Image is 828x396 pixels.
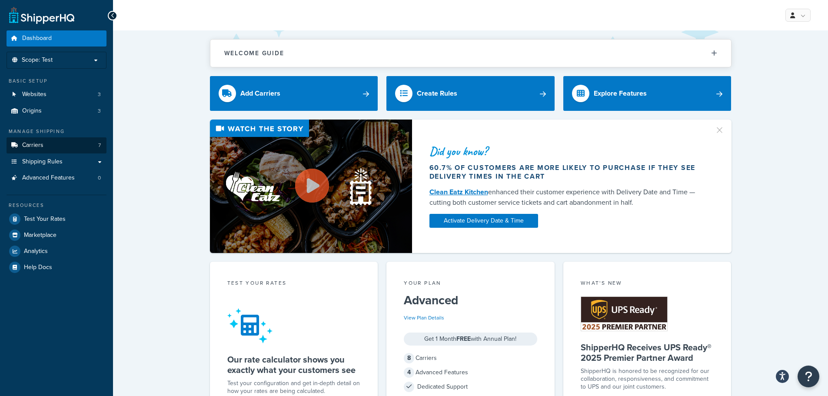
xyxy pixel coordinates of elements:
p: ShipperHQ is honored to be recognized for our collaboration, responsiveness, and commitment to UP... [581,367,714,391]
span: 7 [98,142,101,149]
a: Test Your Rates [7,211,106,227]
h5: Advanced [404,293,537,307]
span: Shipping Rules [22,158,63,166]
li: Websites [7,87,106,103]
div: Did you know? [429,145,704,157]
span: 0 [98,174,101,182]
span: Carriers [22,142,43,149]
div: What's New [581,279,714,289]
span: Advanced Features [22,174,75,182]
a: Origins3 [7,103,106,119]
a: Activate Delivery Date & Time [429,214,538,228]
li: Origins [7,103,106,119]
div: Test your configuration and get in-depth detail on how your rates are being calculated. [227,379,361,395]
span: Websites [22,91,47,98]
span: Dashboard [22,35,52,42]
li: Carriers [7,137,106,153]
a: Marketplace [7,227,106,243]
a: Shipping Rules [7,154,106,170]
a: Advanced Features0 [7,170,106,186]
div: Dedicated Support [404,381,537,393]
a: Help Docs [7,260,106,275]
div: enhanced their customer experience with Delivery Date and Time — cutting both customer service ti... [429,187,704,208]
span: 3 [98,107,101,115]
div: Get 1 Month with Annual Plan! [404,333,537,346]
div: Carriers [404,352,537,364]
span: 8 [404,353,414,363]
a: Websites3 [7,87,106,103]
button: Welcome Guide [210,40,731,67]
div: Create Rules [417,87,457,100]
a: Analytics [7,243,106,259]
a: View Plan Details [404,314,444,322]
button: Open Resource Center [798,366,819,387]
span: Scope: Test [22,57,53,64]
div: Add Carriers [240,87,280,100]
a: Clean Eatz Kitchen [429,187,488,197]
div: 60.7% of customers are more likely to purchase if they see delivery times in the cart [429,163,704,181]
h5: Our rate calculator shows you exactly what your customers see [227,354,361,375]
a: Create Rules [386,76,555,111]
span: Analytics [24,248,48,255]
a: Explore Features [563,76,732,111]
div: Basic Setup [7,77,106,85]
div: Explore Features [594,87,647,100]
div: Advanced Features [404,366,537,379]
a: Add Carriers [210,76,378,111]
div: Your Plan [404,279,537,289]
div: Resources [7,202,106,209]
h2: Welcome Guide [224,50,284,57]
strong: FREE [456,334,471,343]
div: Manage Shipping [7,128,106,135]
li: Advanced Features [7,170,106,186]
span: Help Docs [24,264,52,271]
h5: ShipperHQ Receives UPS Ready® 2025 Premier Partner Award [581,342,714,363]
span: 3 [98,91,101,98]
a: Carriers7 [7,137,106,153]
img: Video thumbnail [210,120,412,253]
div: Test your rates [227,279,361,289]
a: Dashboard [7,30,106,47]
span: Test Your Rates [24,216,66,223]
span: Marketplace [24,232,57,239]
span: Origins [22,107,42,115]
span: 4 [404,367,414,378]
